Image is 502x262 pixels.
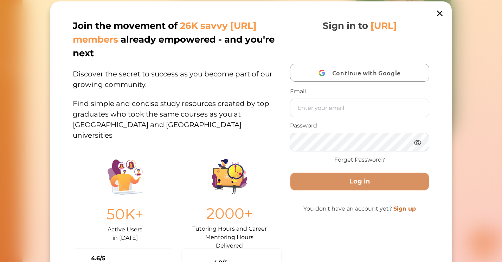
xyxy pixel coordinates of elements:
[290,64,429,82] button: Continue with Google
[73,90,282,141] p: Find simple and concise study resources created by top graduates who took the same courses as you...
[413,138,422,147] img: eye.3286bcf0.webp
[192,225,266,243] p: Tutoring Hours and Career Mentoring Hours Delivered
[371,20,397,31] span: [URL]
[290,205,429,213] p: You don't have an account yet?
[290,99,429,117] input: Enter your email
[290,87,429,96] p: Email
[108,225,142,242] p: Active Users in [DATE]
[393,205,416,212] a: Sign up
[212,159,247,194] img: Group%201403.ccdcecb8.png
[290,121,429,130] p: Password
[332,64,404,81] span: Continue with Google
[290,173,429,191] button: Log in
[206,202,252,225] p: 2000+
[107,203,143,225] p: 50K+
[156,0,161,6] i: 1
[334,156,385,164] a: Forget Password?
[73,20,257,45] span: 26K savvy [URL] members
[323,19,397,33] p: Sign in to
[107,160,142,195] img: Illustration.25158f3c.png
[73,60,282,90] p: Discover the secret to success as you become part of our growing community.
[73,19,280,60] p: Join the movement of already empowered - and you're next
